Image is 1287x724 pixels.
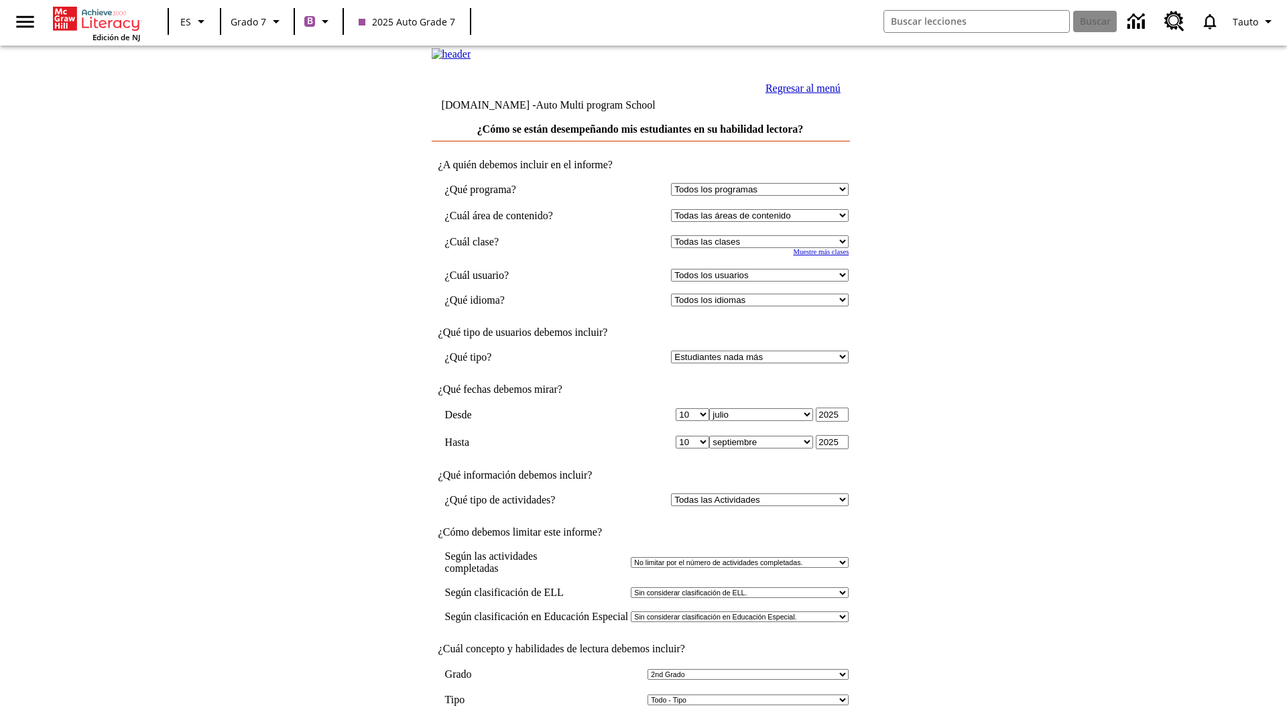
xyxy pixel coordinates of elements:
button: Lenguaje: ES, Selecciona un idioma [173,9,216,34]
td: Según clasificación en Educación Especial [445,611,629,623]
td: ¿Cómo debemos limitar este informe? [432,526,849,538]
td: Grado [445,668,493,680]
td: ¿Cuál clase? [445,235,597,248]
span: Grado 7 [231,15,266,29]
input: Buscar campo [884,11,1069,32]
a: Notificaciones [1192,4,1227,39]
td: ¿Qué programa? [445,183,597,196]
td: ¿Qué tipo de usuarios debemos incluir? [432,326,849,339]
td: Tipo [445,694,481,706]
button: Boost El color de la clase es morado/púrpura. Cambiar el color de la clase. [299,9,339,34]
td: ¿Qué idioma? [445,294,597,306]
td: ¿Cuál usuario? [445,269,597,282]
span: Tauto [1233,15,1258,29]
td: ¿Qué tipo de actividades? [445,493,597,506]
div: Portada [53,4,140,42]
nobr: ¿Cuál área de contenido? [445,210,553,221]
span: B [307,13,313,29]
button: Abrir el menú lateral [5,2,45,42]
span: ES [180,15,191,29]
td: ¿Cuál concepto y habilidades de lectura debemos incluir? [432,643,849,655]
td: ¿Qué tipo? [445,351,597,363]
button: Grado: Grado 7, Elige un grado [225,9,290,34]
span: 2025 Auto Grade 7 [359,15,455,29]
a: Regresar al menú [765,82,841,94]
td: Hasta [445,435,597,449]
a: Centro de recursos, Se abrirá en una pestaña nueva. [1156,3,1192,40]
td: Desde [445,408,597,422]
td: ¿A quién debemos incluir en el informe? [432,159,849,171]
td: ¿Qué fechas debemos mirar? [432,383,849,396]
span: Edición de NJ [93,32,140,42]
td: [DOMAIN_NAME] - [442,99,687,111]
nobr: Auto Multi program School [536,99,655,111]
button: Perfil/Configuración [1227,9,1282,34]
td: Según las actividades completadas [445,550,629,575]
td: Según clasificación de ELL [445,587,629,599]
a: Centro de información [1119,3,1156,40]
img: header [432,48,471,60]
td: ¿Qué información debemos incluir? [432,469,849,481]
a: ¿Cómo se están desempeñando mis estudiantes en su habilidad lectora? [477,123,804,135]
a: Muestre más clases [793,248,849,255]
